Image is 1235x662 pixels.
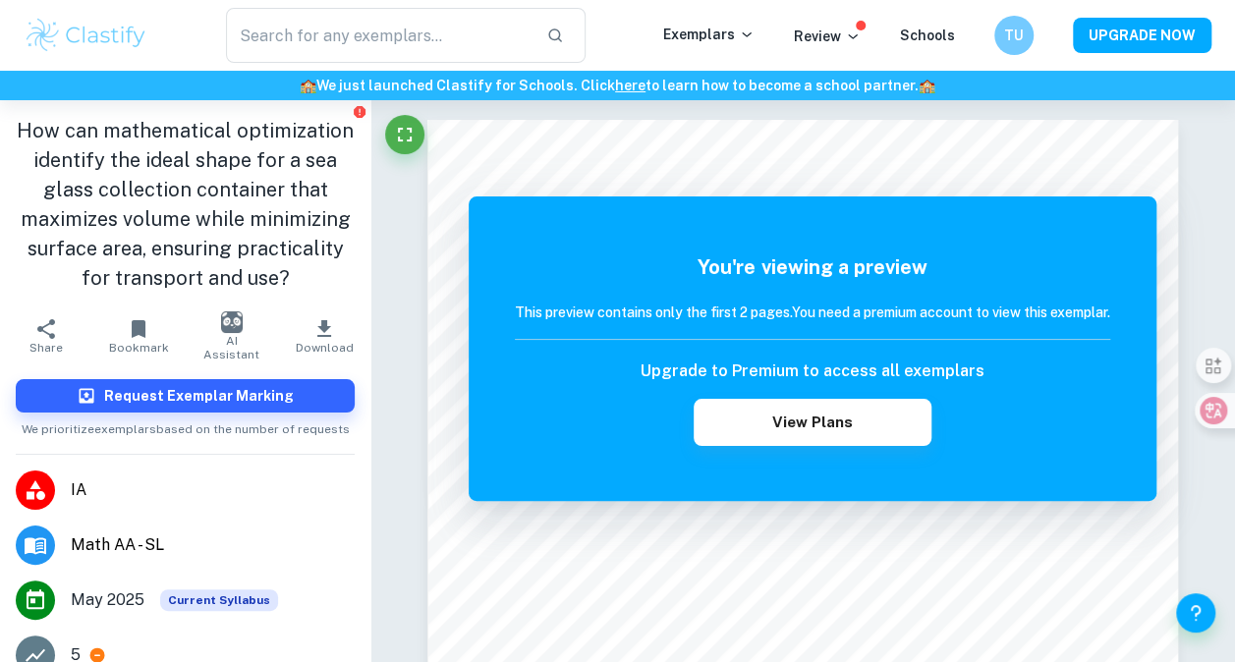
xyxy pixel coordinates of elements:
h6: Upgrade to Premium to access all exemplars [641,359,984,383]
span: AI Assistant [197,334,266,361]
button: TU [994,16,1034,55]
span: We prioritize exemplars based on the number of requests [22,413,350,438]
button: Report issue [352,104,366,119]
div: This exemplar is based on the current syllabus. Feel free to refer to it for inspiration/ideas wh... [160,589,278,611]
h6: Request Exemplar Marking [104,385,294,407]
a: Schools [900,28,955,43]
span: Math AA - SL [71,533,355,557]
a: here [615,78,646,93]
button: View Plans [694,399,931,446]
h6: TU [1003,25,1026,46]
span: IA [71,478,355,502]
span: May 2025 [71,588,144,612]
input: Search for any exemplars... [226,8,532,63]
button: Request Exemplar Marking [16,379,355,413]
h6: We just launched Clastify for Schools. Click to learn how to become a school partner. [4,75,1231,96]
button: Help and Feedback [1176,593,1215,633]
span: Share [29,341,63,355]
h1: How can mathematical optimization identify the ideal shape for a sea glass collection container t... [16,116,355,293]
button: Download [278,308,370,363]
button: Fullscreen [385,115,424,154]
img: Clastify logo [24,16,148,55]
h6: This preview contains only the first 2 pages. You need a premium account to view this exemplar. [515,302,1110,323]
button: Bookmark [92,308,185,363]
p: Review [794,26,861,47]
button: UPGRADE NOW [1073,18,1211,53]
span: Download [295,341,353,355]
span: Current Syllabus [160,589,278,611]
button: AI Assistant [186,308,278,363]
span: Bookmark [109,341,169,355]
img: AI Assistant [221,311,243,333]
span: 🏫 [919,78,935,93]
p: Exemplars [663,24,755,45]
span: 🏫 [300,78,316,93]
h5: You're viewing a preview [515,252,1110,282]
